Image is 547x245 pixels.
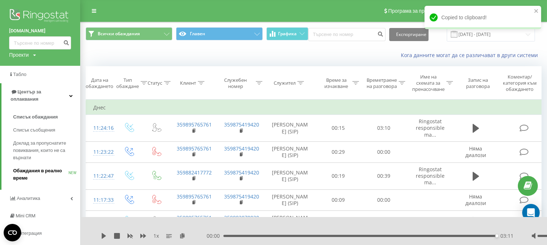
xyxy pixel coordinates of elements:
[16,213,35,218] span: Mini CRM
[274,80,296,86] div: Служител
[316,141,361,162] td: 00:29
[9,36,71,49] input: Търсене по номер
[116,77,139,89] div: Тип обаждане
[17,196,40,201] span: Аналитика
[266,27,308,40] button: Графика
[13,164,80,185] a: Обаждания в реално времеNEW
[367,77,397,89] div: Времетраене на разговора
[13,140,77,161] span: Доклад за пропуснатите повиквания, които не са върнати
[9,27,71,35] a: [DOMAIN_NAME]
[361,189,407,210] td: 00:00
[389,28,429,41] button: Експортиране
[388,8,444,14] span: Програма за препоръки
[322,77,351,89] div: Време за изчакване
[180,80,196,86] div: Клиент
[316,210,361,232] td: 00:18
[177,193,212,200] a: 359895765761
[177,214,212,221] a: 359895765761
[425,6,541,29] div: Copied to clipboard!
[224,169,259,176] a: 359875419420
[500,232,513,240] span: 03:11
[265,189,316,210] td: [PERSON_NAME] (SIP)
[1,83,80,108] a: Център за оплаквания
[177,169,212,176] a: 359882417772
[93,169,108,183] div: 11:22:47
[265,163,316,190] td: [PERSON_NAME] (SIP)
[316,163,361,190] td: 00:19
[278,31,297,36] span: Графика
[416,118,445,138] span: Ringostat responsible ma...
[98,31,140,37] span: Всички обаждания
[495,234,498,237] div: Accessibility label
[224,145,259,152] a: 359875419420
[13,111,80,124] a: Списък обаждания
[361,141,407,162] td: 00:00
[148,80,162,86] div: Статус
[361,115,407,142] td: 03:10
[522,204,540,221] div: Open Intercom Messenger
[207,232,223,240] span: 00:00
[4,224,21,241] button: Open CMP widget
[177,145,212,152] a: 359895765761
[13,126,55,134] span: Списък съобщения
[13,124,80,137] a: Списък съобщения
[93,145,108,159] div: 11:23:22
[13,137,80,164] a: Доклад за пропуснатите повиквания, които не са върнати
[265,115,316,142] td: [PERSON_NAME] (SIP)
[416,166,445,186] span: Ringostat responsible ma...
[499,74,541,92] div: Коментар/категория към обаждането
[361,163,407,190] td: 00:39
[361,210,407,232] td: 02:37
[86,77,113,89] div: Дата на обаждането
[460,77,496,89] div: Запис на разговора
[316,115,361,142] td: 00:15
[224,121,259,128] a: 359875419420
[9,51,29,59] div: Проекти
[224,214,259,221] a: 359882070020
[16,230,42,236] span: Интеграция
[13,167,69,182] span: Обаждания в реално време
[11,89,41,102] span: Център за оплаквания
[9,7,71,25] img: Ringostat logo
[224,193,259,200] a: 359875419420
[465,193,486,206] span: Няма диалози
[153,232,159,240] span: 1 x
[13,113,58,121] span: Списък обаждания
[176,27,263,40] button: Главен
[93,214,108,228] div: 11:14:00
[93,193,108,207] div: 11:17:33
[217,77,254,89] div: Служебен номер
[177,121,212,128] a: 359895765761
[13,72,26,77] span: Табло
[534,8,539,15] button: close
[465,145,486,158] span: Няма диалози
[407,210,454,232] td: Main
[86,27,172,40] button: Всички обаждания
[265,210,316,232] td: [PERSON_NAME] (SIP)
[93,121,108,135] div: 11:24:16
[401,52,542,59] a: Кога данните могат да се различават в други системи
[316,189,361,210] td: 00:09
[308,28,386,41] input: Търсене по номер
[412,74,445,92] div: Име на схемата за пренасочване
[265,141,316,162] td: [PERSON_NAME] (SIP)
